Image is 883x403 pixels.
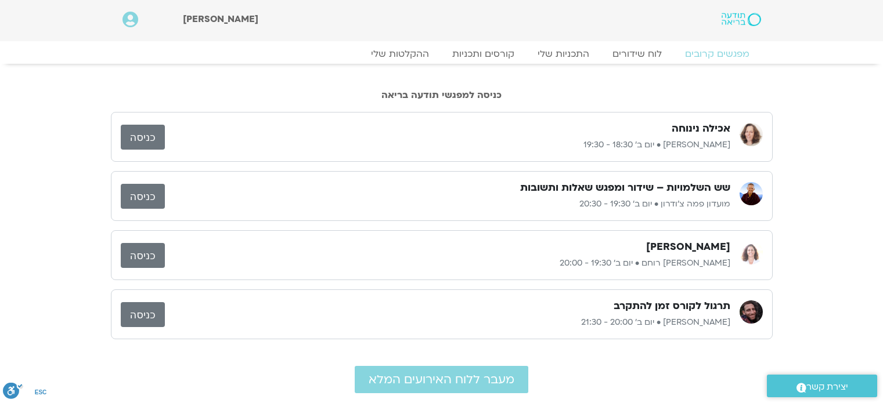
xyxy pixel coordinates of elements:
h3: אכילה נינוחה [672,122,730,136]
img: נעמה כהן [740,123,763,146]
a: יצירת קשר [767,375,877,397]
a: לוח שידורים [601,48,673,60]
p: מועדון פמה צ'ודרון • יום ב׳ 19:30 - 20:30 [165,197,730,211]
p: [PERSON_NAME] • יום ב׳ 20:00 - 21:30 [165,315,730,329]
h2: כניסה למפגשי תודעה בריאה [111,90,773,100]
p: [PERSON_NAME] רוחם • יום ב׳ 19:30 - 20:00 [165,256,730,270]
a: כניסה [121,243,165,268]
h3: שש השלמויות – שידור ומפגש שאלות ותשובות [520,181,730,195]
a: כניסה [121,302,165,327]
h3: [PERSON_NAME] [646,240,730,254]
h3: תרגול לקורס זמן להתקרב [614,299,730,313]
a: מעבר ללוח האירועים המלא [355,366,528,393]
a: מפגשים קרובים [673,48,761,60]
p: [PERSON_NAME] • יום ב׳ 18:30 - 19:30 [165,138,730,152]
a: כניסה [121,125,165,150]
span: יצירת קשר [806,379,848,395]
span: [PERSON_NAME] [183,13,258,26]
a: ההקלטות שלי [359,48,441,60]
img: בן קמינסקי [740,300,763,324]
img: מועדון פמה צ'ודרון [740,182,763,205]
a: התכניות שלי [526,48,601,60]
span: מעבר ללוח האירועים המלא [369,373,514,386]
a: קורסים ותכניות [441,48,526,60]
a: כניסה [121,184,165,209]
nav: Menu [122,48,761,60]
img: אורנה סמלסון רוחם [740,241,763,264]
